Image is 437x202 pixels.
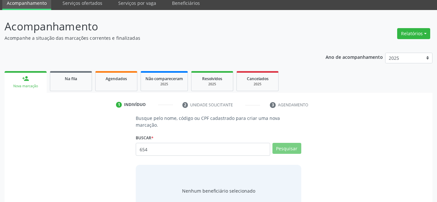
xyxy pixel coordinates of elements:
div: Nova marcação [9,84,42,89]
input: Busque por nome, código ou CPF [136,143,270,156]
span: Não compareceram [145,76,183,81]
div: 1 [116,102,122,108]
p: Busque pelo nome, código ou CPF cadastrado para criar uma nova marcação. [136,115,301,128]
div: 2025 [145,82,183,87]
div: person_add [22,75,29,82]
span: Agendados [106,76,127,81]
button: Pesquisar [272,143,301,154]
span: Nenhum beneficiário selecionado [182,187,255,194]
div: 2025 [241,82,274,87]
button: Relatórios [397,28,430,39]
span: Na fila [65,76,77,81]
span: Resolvidos [202,76,222,81]
p: Ano de acompanhamento [326,53,383,61]
label: Buscar [136,133,154,143]
p: Acompanhamento [5,18,304,35]
div: 2025 [196,82,228,87]
p: Acompanhe a situação das marcações correntes e finalizadas [5,35,304,41]
div: Indivíduo [124,102,146,108]
span: Cancelados [247,76,269,81]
